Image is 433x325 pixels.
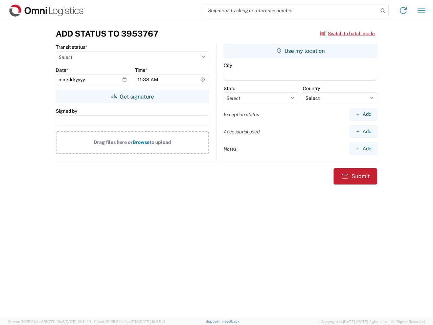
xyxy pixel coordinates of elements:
[206,319,223,323] a: Support
[139,320,165,324] span: [DATE] 10:25:10
[224,146,236,152] label: Notes
[135,67,147,73] label: Time
[350,143,377,155] button: Add
[222,319,240,323] a: Feedback
[321,319,425,325] span: Copyright © [DATE]-[DATE] Agistix Inc., All Rights Reserved
[150,139,171,145] span: to upload
[94,139,133,145] span: Drag files here or
[133,139,150,145] span: Browse
[350,125,377,138] button: Add
[303,85,320,91] label: Country
[224,44,377,58] button: Use my location
[8,320,91,324] span: Server: 2025.21.0-c63077040a8
[94,320,165,324] span: Client: 2025.21.0-faee749
[56,67,68,73] label: Date
[320,28,375,39] button: Switch to batch mode
[56,108,77,114] label: Signed by
[56,90,209,103] button: Get signature
[56,29,158,39] h3: Add Status to 3953767
[224,85,235,91] label: State
[224,111,259,117] label: Exception status
[224,129,260,135] label: Accessorial used
[224,62,232,68] label: City
[65,320,91,324] span: [DATE] 10:41:40
[56,44,87,50] label: Transit status
[350,108,377,121] button: Add
[334,168,377,185] button: Submit
[203,4,378,17] input: Shipment, tracking or reference number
